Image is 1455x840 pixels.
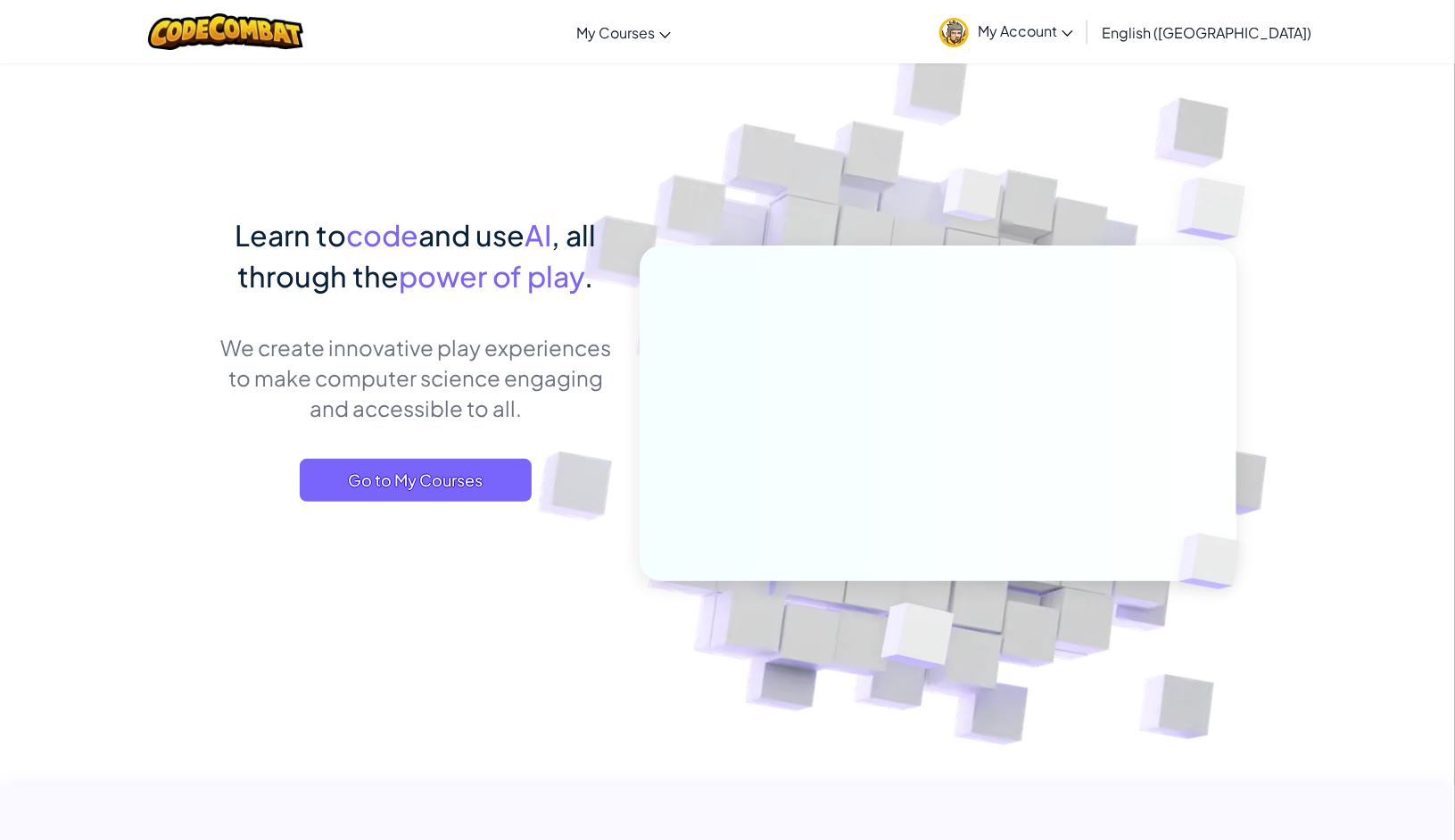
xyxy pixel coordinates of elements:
span: and use [419,217,525,253]
a: My Account [930,4,1082,60]
img: CodeCombat logo [148,13,304,50]
img: Overlap cubes [909,133,1038,266]
a: Go to My Courses [300,459,532,502]
span: English ([GEOGRAPHIC_DATA]) [1102,23,1311,42]
span: Learn to [236,217,347,253]
img: Overlap cubes [1141,134,1295,285]
span: My Account [978,21,1073,40]
p: We create innovative play experiences to make computer science engaging and accessible to all. [219,332,613,423]
span: code [347,217,419,253]
a: My Courses [567,8,680,56]
img: Overlap cubes [1148,496,1282,627]
img: avatar [939,18,969,47]
a: English ([GEOGRAPHIC_DATA]) [1093,8,1320,56]
span: power of play [400,258,585,294]
span: My Courses [576,23,655,42]
span: AI [525,217,552,253]
span: . [585,258,594,294]
img: Overlap cubes [837,565,996,713]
